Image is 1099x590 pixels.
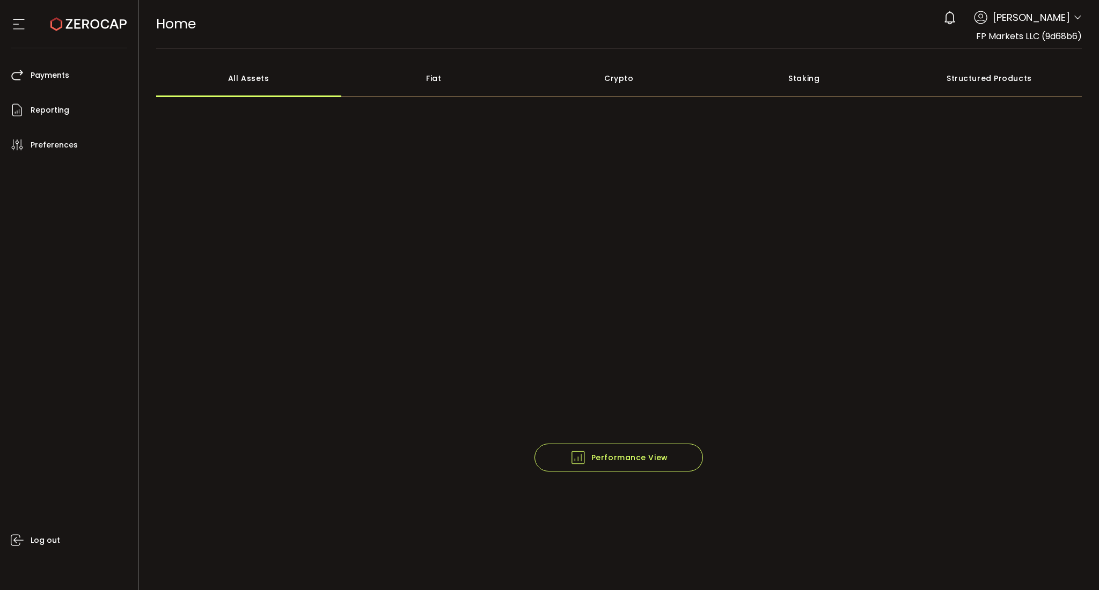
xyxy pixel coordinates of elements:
span: FP Markets LLC (9d68b6) [976,30,1082,42]
span: [PERSON_NAME] [993,10,1070,25]
div: All Assets [156,60,341,97]
div: Staking [712,60,897,97]
span: Home [156,14,196,33]
span: Performance View [570,449,668,466]
div: Crypto [526,60,712,97]
div: Fiat [341,60,526,97]
button: Performance View [534,444,703,471]
span: Payments [31,68,69,83]
div: Structured Products [897,60,1082,97]
span: Preferences [31,137,78,153]
span: Log out [31,533,60,548]
span: Reporting [31,102,69,118]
